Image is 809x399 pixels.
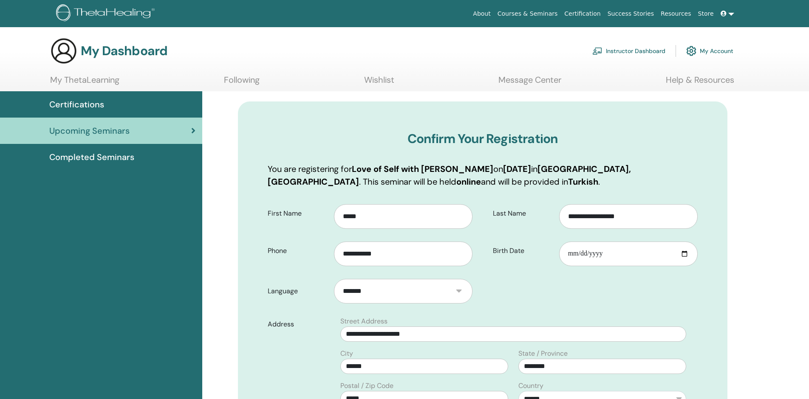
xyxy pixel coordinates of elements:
a: Instructor Dashboard [592,42,665,60]
a: Wishlist [364,75,394,91]
a: Resources [657,6,695,22]
label: Birth Date [487,243,559,259]
img: generic-user-icon.jpg [50,37,77,65]
img: chalkboard-teacher.svg [592,47,603,55]
a: My Account [686,42,733,60]
a: Help & Resources [666,75,734,91]
label: Phone [261,243,334,259]
a: Message Center [498,75,561,91]
span: Upcoming Seminars [49,124,130,137]
a: Courses & Seminars [494,6,561,22]
a: Certification [561,6,604,22]
label: Language [261,283,334,299]
label: City [340,348,353,359]
span: Completed Seminars [49,151,134,163]
img: cog.svg [686,44,696,58]
b: Turkish [568,176,598,187]
label: Address [261,316,335,332]
label: Last Name [487,205,559,222]
span: Certifications [49,98,104,111]
label: Street Address [340,316,388,326]
p: You are registering for on in . This seminar will be held and will be provided in . [268,163,698,188]
label: First Name [261,205,334,222]
b: [DATE] [503,163,531,174]
b: online [456,176,481,187]
a: Following [224,75,260,91]
a: Success Stories [604,6,657,22]
a: Store [695,6,717,22]
a: My ThetaLearning [50,75,119,91]
h3: My Dashboard [81,43,167,59]
label: State / Province [518,348,568,359]
label: Postal / Zip Code [340,381,393,391]
img: logo.png [56,4,158,23]
b: Love of Self with [PERSON_NAME] [352,163,493,174]
a: About [470,6,494,22]
label: Country [518,381,543,391]
h3: Confirm Your Registration [268,131,698,146]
